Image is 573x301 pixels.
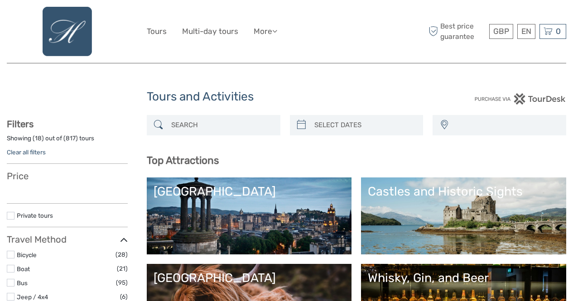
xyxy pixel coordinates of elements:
[154,184,345,199] div: [GEOGRAPHIC_DATA]
[147,154,219,167] b: Top Attractions
[154,271,345,285] div: [GEOGRAPHIC_DATA]
[254,25,277,38] a: More
[116,249,128,260] span: (28)
[35,134,42,143] label: 18
[368,184,559,248] a: Castles and Historic Sights
[116,277,128,288] span: (95)
[17,293,48,301] a: Jeep / 4x4
[554,27,562,36] span: 0
[147,90,427,104] h1: Tours and Activities
[66,134,76,143] label: 817
[7,171,128,182] h3: Price
[168,117,276,133] input: SEARCH
[311,117,419,133] input: SELECT DATES
[7,148,46,156] a: Clear all filters
[182,25,238,38] a: Multi-day tours
[147,25,167,38] a: Tours
[17,279,28,287] a: Bus
[7,234,128,245] h3: Travel Method
[474,93,566,105] img: PurchaseViaTourDesk.png
[368,184,559,199] div: Castles and Historic Sights
[17,265,30,272] a: Boat
[493,27,509,36] span: GBP
[517,24,535,39] div: EN
[154,184,345,248] a: [GEOGRAPHIC_DATA]
[43,7,92,56] img: 741-b9f39b08-b8c0-4704-ac54-44d9ab917c13_logo_big.png
[7,134,128,148] div: Showing ( ) out of ( ) tours
[117,263,128,274] span: (21)
[368,271,559,285] div: Whisky, Gin, and Beer
[17,212,53,219] a: Private tours
[7,119,34,129] strong: Filters
[426,21,487,41] span: Best price guarantee
[17,251,37,258] a: Bicycle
